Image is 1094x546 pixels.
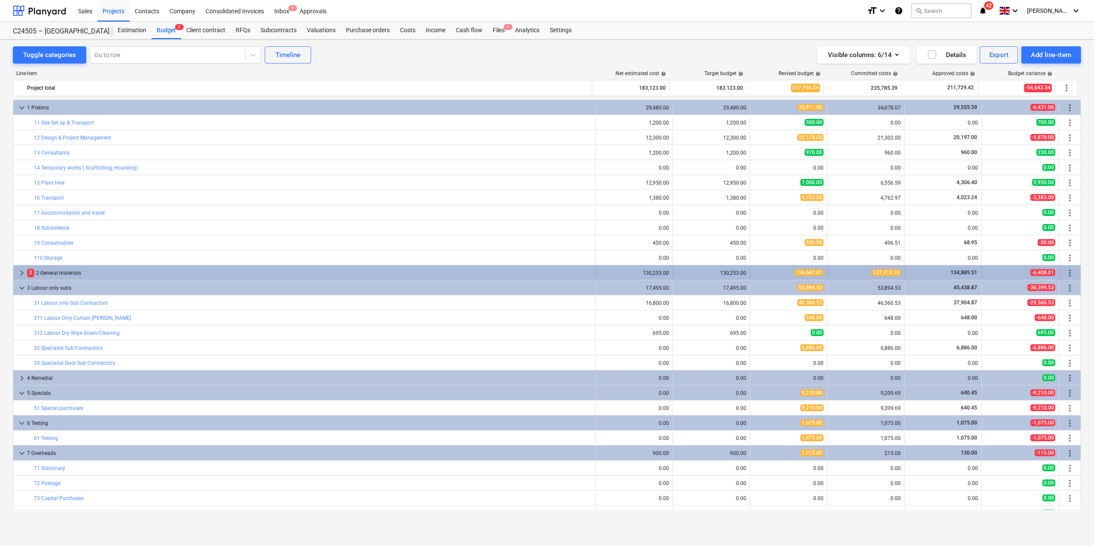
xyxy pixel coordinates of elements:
[488,22,510,39] a: Files7
[1065,403,1075,413] span: More actions
[908,120,978,126] div: 0.00
[599,345,669,351] div: 0.00
[510,22,545,39] a: Analytics
[831,345,901,351] div: 6,886.00
[1030,434,1055,441] span: -1,075.00
[599,435,669,441] div: 0.00
[673,81,743,95] div: 183,123.00
[1042,224,1055,231] span: 0.00
[800,419,824,426] span: 1,075.00
[831,480,901,486] div: 0.00
[963,240,978,246] span: 68.95
[1042,359,1055,366] span: 0.00
[831,315,901,321] div: 648.00
[797,134,824,141] span: 22,178.00
[831,360,901,366] div: 0.00
[956,194,978,200] span: 4,023.24
[754,225,824,231] div: 0.00
[302,22,341,39] div: Valuations
[1061,83,1072,93] span: More actions
[953,104,978,110] span: 29,555.59
[676,240,746,246] div: 450.00
[754,165,824,171] div: 0.00
[956,179,978,185] span: 4,306.40
[831,450,901,456] div: 215.00
[13,70,593,76] div: Line-item
[1035,449,1055,456] span: -115.00
[34,120,94,126] a: 11 Site Set up & Transport
[181,22,230,39] a: Client contract
[676,465,746,471] div: 0.00
[960,315,978,321] span: 648.00
[34,300,108,306] a: 31 Labour only Sub Contractors
[1065,388,1075,398] span: More actions
[1065,253,1075,263] span: More actions
[599,285,669,291] div: 17,495.00
[831,285,901,291] div: 53,894.53
[34,495,84,501] a: 73 Capital Purchases
[676,435,746,441] div: 0.00
[800,389,824,396] span: 9,210.00
[1032,179,1055,186] span: 5,950.00
[599,420,669,426] div: 0.00
[1030,404,1055,411] span: -9,210.00
[932,70,975,76] div: Approved costs
[953,285,978,291] span: 45,438.87
[17,418,27,428] span: keyboard_arrow_down
[599,165,669,171] div: 0.00
[34,195,64,201] a: 16 Transport
[908,375,978,381] div: 0.00
[1021,46,1081,64] button: Add line-item
[659,71,666,76] span: help
[1065,238,1075,248] span: More actions
[831,165,901,171] div: 0.00
[1027,284,1055,291] span: -36,399.53
[599,240,669,246] div: 450.00
[1065,118,1075,128] span: More actions
[1042,494,1055,501] span: 0.00
[17,373,27,383] span: keyboard_arrow_right
[17,103,27,113] span: keyboard_arrow_down
[894,6,903,16] i: Knowledge base
[599,270,669,276] div: 130,253.00
[34,465,65,471] a: 71 Stationary
[831,435,901,441] div: 1,075.00
[1042,209,1055,216] span: 0.00
[599,450,669,456] div: 900.00
[1065,283,1075,293] span: More actions
[599,135,669,141] div: 12,300.00
[1030,134,1055,141] span: -9,878.00
[908,465,978,471] div: 0.00
[676,375,746,381] div: 0.00
[800,404,824,411] span: 9,210.00
[34,480,61,486] a: 72 Postage
[230,22,255,39] div: RFQs
[676,120,746,126] div: 1,200.00
[1065,358,1075,368] span: More actions
[599,465,669,471] div: 0.00
[960,405,978,411] span: 640.45
[599,375,669,381] div: 0.00
[276,49,300,61] div: Timeline
[615,70,666,76] div: Net estimated cost
[599,300,669,306] div: 16,800.00
[1030,419,1055,426] span: -1,075.00
[1042,254,1055,261] span: 0.00
[676,210,746,216] div: 0.00
[800,344,824,351] span: 6,886.00
[676,420,746,426] div: 0.00
[152,22,181,39] div: Budget
[791,84,820,92] span: 237,766.54
[956,420,978,426] span: 1,075.00
[917,46,976,64] button: Details
[831,210,901,216] div: 0.00
[831,135,901,141] div: 21,302.00
[831,120,901,126] div: 0.00
[1065,163,1075,173] span: More actions
[676,390,746,396] div: 0.00
[797,284,824,291] span: 53,894.53
[831,390,901,396] div: 9,209.69
[1065,478,1075,488] span: More actions
[1065,268,1075,278] span: More actions
[956,345,978,351] span: 6,886.00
